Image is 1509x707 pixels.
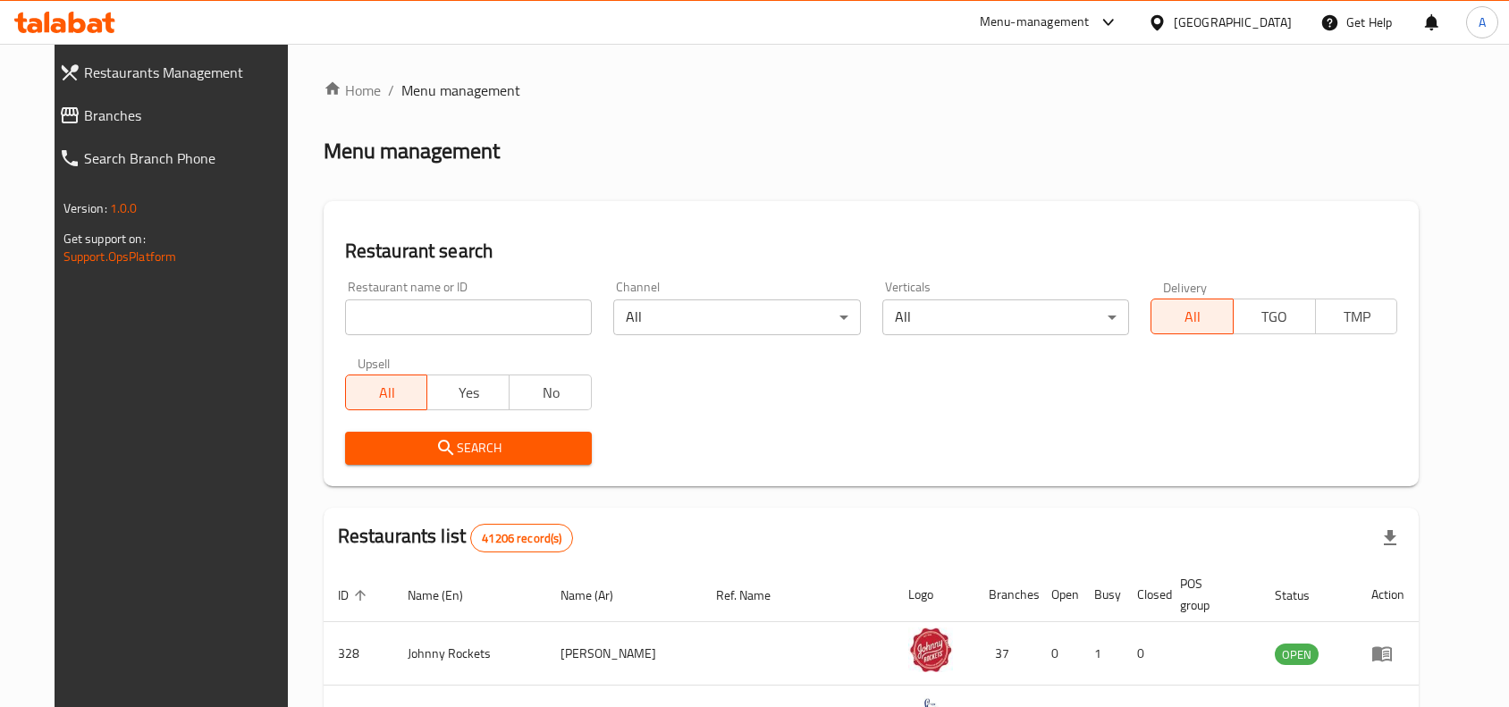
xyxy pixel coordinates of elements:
[1174,13,1292,32] div: [GEOGRAPHIC_DATA]
[353,380,421,406] span: All
[1233,299,1316,334] button: TGO
[1323,304,1391,330] span: TMP
[63,245,177,268] a: Support.OpsPlatform
[1159,304,1227,330] span: All
[324,80,381,101] a: Home
[1275,585,1333,606] span: Status
[561,585,636,606] span: Name (Ar)
[426,375,510,410] button: Yes
[393,622,547,686] td: Johnny Rockets
[324,80,1420,101] nav: breadcrumb
[324,137,500,165] h2: Menu management
[345,299,592,335] input: Search for restaurant name or ID..
[359,437,577,459] span: Search
[716,585,794,606] span: Ref. Name
[1371,643,1404,664] div: Menu
[63,227,146,250] span: Get support on:
[401,80,520,101] span: Menu management
[84,62,292,83] span: Restaurants Management
[1151,299,1234,334] button: All
[1123,622,1166,686] td: 0
[974,622,1037,686] td: 37
[1369,517,1412,560] div: Export file
[1479,13,1486,32] span: A
[908,627,953,672] img: Johnny Rockets
[1241,304,1309,330] span: TGO
[470,524,573,552] div: Total records count
[45,94,307,137] a: Branches
[1037,622,1080,686] td: 0
[509,375,592,410] button: No
[345,238,1398,265] h2: Restaurant search
[1180,573,1240,616] span: POS group
[45,137,307,180] a: Search Branch Phone
[338,585,372,606] span: ID
[1080,568,1123,622] th: Busy
[894,568,974,622] th: Logo
[408,585,486,606] span: Name (En)
[434,380,502,406] span: Yes
[1163,281,1208,293] label: Delivery
[546,622,702,686] td: [PERSON_NAME]
[974,568,1037,622] th: Branches
[882,299,1129,335] div: All
[471,530,572,547] span: 41206 record(s)
[345,375,428,410] button: All
[1123,568,1166,622] th: Closed
[388,80,394,101] li: /
[63,197,107,220] span: Version:
[84,147,292,169] span: Search Branch Phone
[84,105,292,126] span: Branches
[338,523,574,552] h2: Restaurants list
[1080,622,1123,686] td: 1
[110,197,138,220] span: 1.0.0
[358,357,391,369] label: Upsell
[345,432,592,465] button: Search
[1275,644,1319,665] span: OPEN
[1037,568,1080,622] th: Open
[1315,299,1398,334] button: TMP
[980,12,1090,33] div: Menu-management
[1357,568,1419,622] th: Action
[45,51,307,94] a: Restaurants Management
[613,299,860,335] div: All
[324,622,393,686] td: 328
[517,380,585,406] span: No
